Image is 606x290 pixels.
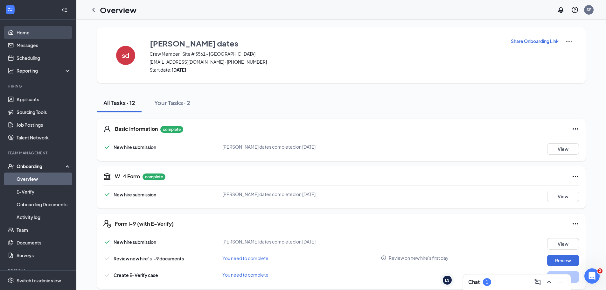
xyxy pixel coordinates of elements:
[103,125,111,133] svg: User
[17,93,71,106] a: Applicants
[534,278,541,286] svg: ComposeMessage
[547,255,579,266] button: Review
[114,192,156,197] span: New hire submission
[114,256,184,261] span: Review new hire’s I-9 documents
[17,131,71,144] a: Talent Network
[8,83,70,89] div: Hiring
[511,38,559,45] button: Share Onboarding Link
[17,211,71,223] a: Activity log
[389,255,449,261] span: Review on new hire's first day
[17,26,71,39] a: Home
[61,7,68,13] svg: Collapse
[17,277,61,284] div: Switch to admin view
[511,38,559,44] p: Share Onboarding Link
[115,220,174,227] h5: Form I-9 (with E-Verify)
[114,239,156,245] span: New hire submission
[17,223,71,236] a: Team
[545,278,553,286] svg: ChevronUp
[103,173,111,180] svg: TaxGovernmentIcon
[17,249,71,262] a: Surveys
[114,144,156,150] span: New hire submission
[17,67,71,74] div: Reporting
[571,6,579,14] svg: QuestionInfo
[17,163,66,169] div: Onboarding
[8,67,14,74] svg: Analysis
[103,99,135,107] div: All Tasks · 12
[587,7,591,12] div: SF
[547,271,579,283] button: Start
[90,6,97,14] svg: ChevronLeft
[171,67,186,73] strong: [DATE]
[8,163,14,169] svg: UserCheck
[150,59,503,65] span: [EMAIL_ADDRESS][DOMAIN_NAME] · [PHONE_NUMBER]
[381,255,387,261] svg: Info
[468,279,480,286] h3: Chat
[17,52,71,64] a: Scheduling
[122,53,129,58] h4: sd
[547,143,579,155] button: View
[150,38,238,49] h3: [PERSON_NAME] dates
[17,173,71,185] a: Overview
[486,279,488,285] div: 1
[150,38,503,49] button: [PERSON_NAME] dates
[572,125,579,133] svg: Ellipses
[544,277,554,287] button: ChevronUp
[115,125,158,132] h5: Basic Information
[8,277,14,284] svg: Settings
[222,239,316,244] span: [PERSON_NAME] dates completed on [DATE]
[8,150,70,156] div: Team Management
[7,6,13,13] svg: WorkstreamLogo
[547,238,579,250] button: View
[150,67,503,73] span: Start date:
[115,173,140,180] h5: W-4 Form
[222,272,268,278] span: You need to complete
[557,278,564,286] svg: Minimize
[17,198,71,211] a: Onboarding Documents
[110,38,142,73] button: sd
[597,268,603,273] span: 2
[572,220,579,228] svg: Ellipses
[533,277,543,287] button: ComposeMessage
[222,255,268,261] span: You need to complete
[114,272,158,278] span: Create E-Verify case
[103,143,111,151] svg: Checkmark
[222,191,316,197] span: [PERSON_NAME] dates completed on [DATE]
[154,99,190,107] div: Your Tasks · 2
[103,238,111,246] svg: Checkmark
[150,51,503,57] span: Crew Member · Site # 5561 - [GEOGRAPHIC_DATA]
[565,38,573,45] img: More Actions
[8,268,70,273] div: Payroll
[103,255,111,262] svg: Checkmark
[160,126,183,133] p: complete
[17,185,71,198] a: E-Verify
[17,118,71,131] a: Job Postings
[222,144,316,150] span: [PERSON_NAME] dates completed on [DATE]
[103,220,111,228] svg: FormI9EVerifyIcon
[143,173,165,180] p: complete
[555,277,566,287] button: Minimize
[445,278,449,283] div: LS
[557,6,565,14] svg: Notifications
[100,4,136,15] h1: Overview
[17,236,71,249] a: Documents
[103,191,111,198] svg: Checkmark
[572,173,579,180] svg: Ellipses
[547,191,579,202] button: View
[584,268,600,284] iframe: Intercom live chat
[17,106,71,118] a: Sourcing Tools
[103,271,111,279] svg: Checkmark
[17,39,71,52] a: Messages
